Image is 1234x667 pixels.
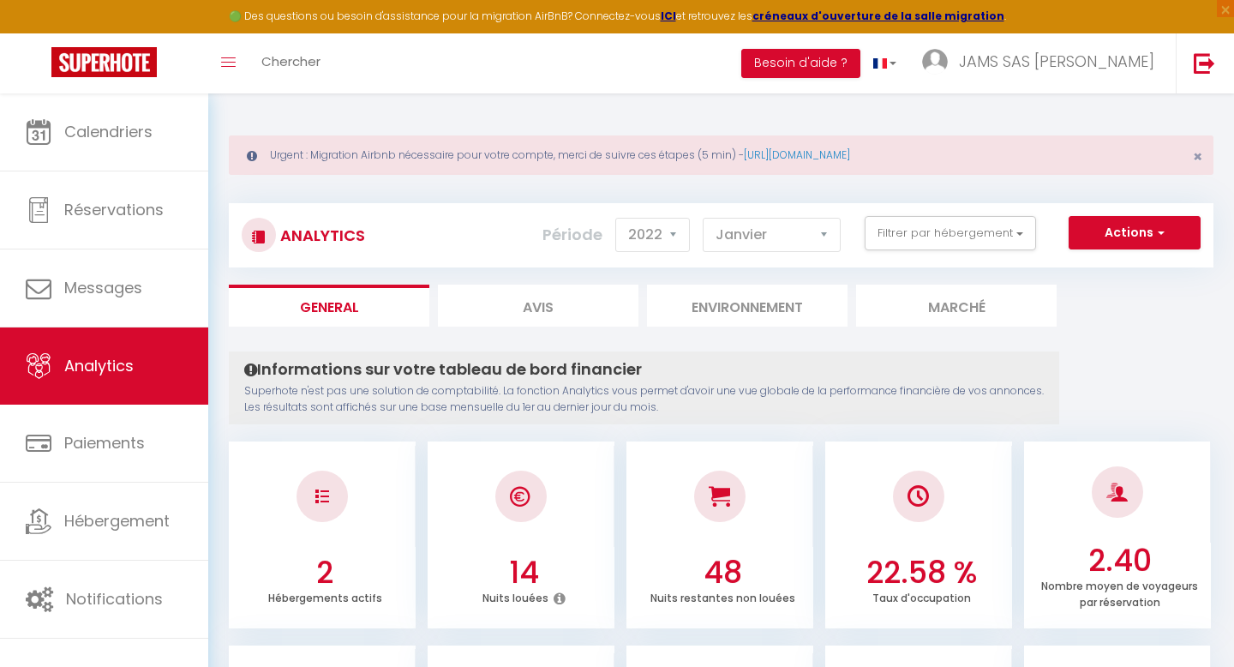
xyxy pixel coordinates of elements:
span: × [1193,146,1202,167]
span: JAMS SAS [PERSON_NAME] [959,51,1154,72]
h4: Informations sur votre tableau de bord financier [244,360,1044,379]
a: ICI [661,9,676,23]
label: Période [542,216,602,254]
p: Hébergements actifs [268,587,382,605]
h3: 14 [437,555,610,591]
button: Close [1193,149,1202,165]
span: Hébergement [64,510,170,532]
span: Messages [64,277,142,298]
img: ... [922,49,948,75]
span: Paiements [64,432,145,454]
li: Environnement [647,285,848,327]
a: Chercher [249,33,333,93]
p: Nuits louées [482,587,548,605]
h3: 2.40 [1033,543,1207,579]
button: Besoin d'aide ? [741,49,860,78]
a: [URL][DOMAIN_NAME] [744,147,850,162]
img: logout [1194,52,1215,74]
a: ... JAMS SAS [PERSON_NAME] [909,33,1176,93]
a: créneaux d'ouverture de la salle migration [752,9,1004,23]
p: Superhote n'est pas une solution de comptabilité. La fonction Analytics vous permet d'avoir une v... [244,383,1044,416]
div: Urgent : Migration Airbnb nécessaire pour votre compte, merci de suivre ces étapes (5 min) - [229,135,1213,175]
h3: Analytics [276,216,365,255]
li: Marché [856,285,1057,327]
h3: 2 [238,555,411,591]
p: Taux d'occupation [872,587,971,605]
span: Chercher [261,52,320,70]
h3: 48 [636,555,809,591]
img: Super Booking [51,47,157,77]
p: Nuits restantes non louées [650,587,795,605]
span: Calendriers [64,121,153,142]
li: Avis [438,285,638,327]
li: General [229,285,429,327]
h3: 22.58 % [835,555,1008,591]
p: Nombre moyen de voyageurs par réservation [1041,575,1198,610]
button: Filtrer par hébergement [865,216,1036,250]
button: Actions [1069,216,1201,250]
img: NO IMAGE [315,490,329,503]
span: Notifications [66,588,163,610]
span: Analytics [64,355,134,376]
span: Réservations [64,199,164,220]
